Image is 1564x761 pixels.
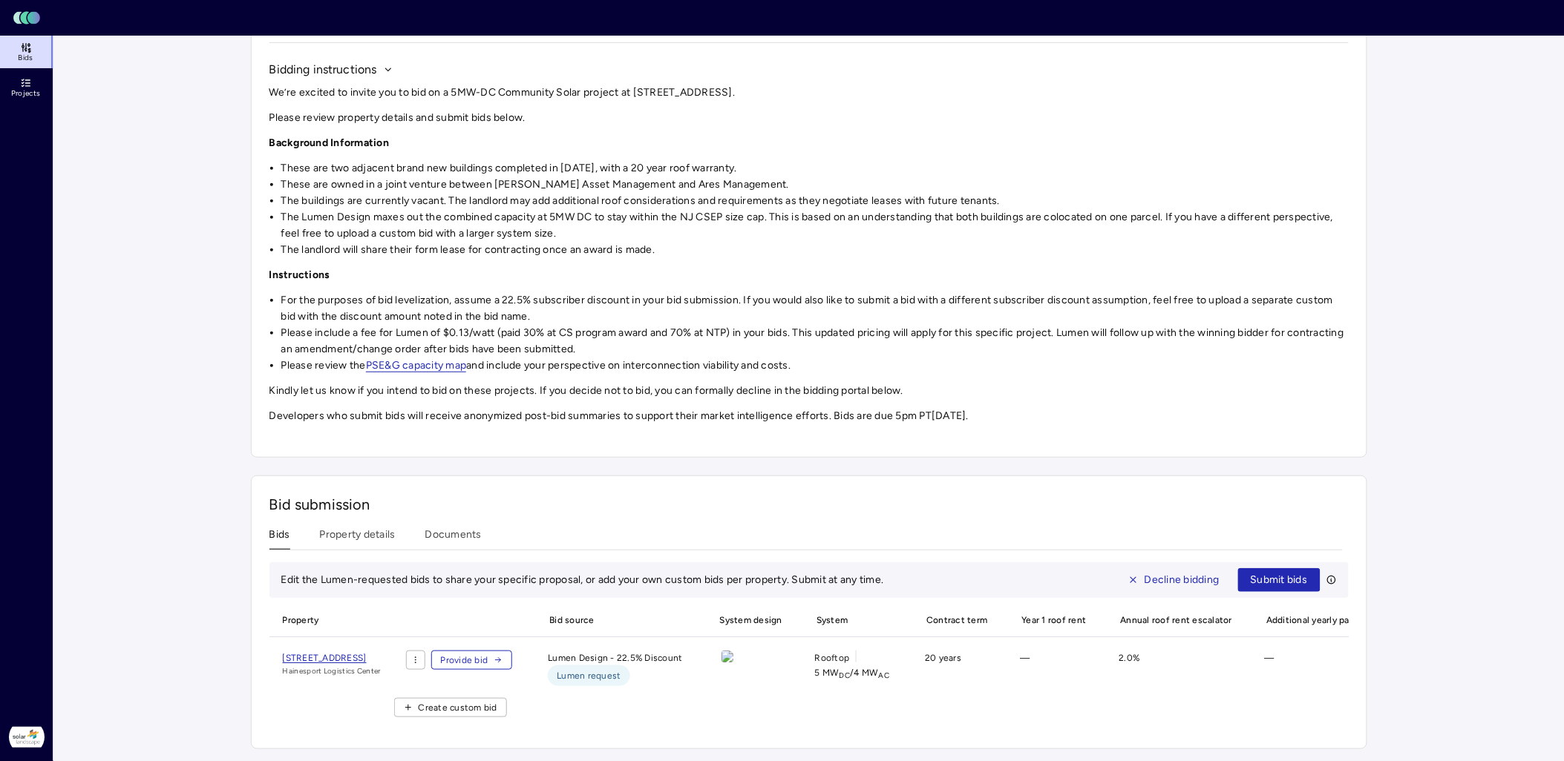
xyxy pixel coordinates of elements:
[419,700,497,715] span: Create custom bid
[281,177,1349,193] li: These are owned in a joint venture between [PERSON_NAME] Asset Management and Ares Management.
[1145,572,1220,588] span: Decline bidding
[1009,604,1096,636] span: Year 1 roof rent
[1238,568,1321,592] button: Submit bids
[283,650,381,665] a: [STREET_ADDRESS]
[425,527,482,550] button: Documents
[269,85,1349,101] p: We’re excited to invite you to bid on a 5MW-DC Community Solar project at [STREET_ADDRESS].
[815,665,889,680] span: 5 MW / 4 MW
[269,61,393,79] button: Bidding instructions
[283,653,367,663] span: [STREET_ADDRESS]
[536,650,694,686] div: Lumen Design - 22.5% Discount
[913,604,996,636] span: Contract term
[879,671,890,680] sub: AC
[269,269,330,281] strong: Instructions
[281,325,1349,358] li: Please include a fee for Lumen of $0.13/watt (paid 30% at CS program award and 70% at NTP) in you...
[281,292,1349,325] li: For the purposes of bid levelization, assume a 22.5% subscriber discount in your bid submission. ...
[281,358,1349,374] li: Please review the and include your perspective on interconnection viability and costs.
[269,604,382,636] span: Property
[815,650,850,665] span: Rooftop
[9,719,45,755] img: Solar Landscape
[1253,650,1390,686] div: —
[320,527,396,550] button: Property details
[18,53,33,62] span: Bids
[281,193,1349,209] li: The buildings are currently vacant. The landlord may add additional roof considerations and requi...
[722,650,733,662] img: view
[1009,650,1096,686] div: —
[11,89,40,98] span: Projects
[394,698,507,717] button: Create custom bid
[441,653,488,668] span: Provide bid
[557,668,621,683] span: Lumen request
[283,665,381,677] span: Hainesport Logistics Center
[1253,604,1390,636] span: Additional yearly payments
[269,495,370,513] span: Bid submission
[269,136,390,149] strong: Background Information
[269,408,1349,424] p: Developers who submit bids will receive anonymized post-bid summaries to support their market int...
[1107,604,1242,636] span: Annual roof rent escalator
[269,527,290,550] button: Bids
[1107,650,1242,686] div: 2.0%
[1116,568,1232,592] button: Decline bidding
[269,61,377,79] span: Bidding instructions
[913,650,996,686] div: 20 years
[707,604,791,636] span: System design
[269,383,1349,399] p: Kindly let us know if you intend to bid on these projects. If you decide not to bid, you can form...
[281,160,1349,177] li: These are two adjacent brand new buildings completed in [DATE], with a 20 year roof warranty.
[269,110,1349,126] p: Please review property details and submit bids below.
[281,209,1349,242] li: The Lumen Design maxes out the combined capacity at 5MW DC to stay within the NJ CSEP size cap. T...
[1251,572,1308,588] span: Submit bids
[281,242,1349,258] li: The landlord will share their form lease for contracting once an award is made.
[803,604,901,636] span: System
[840,671,851,680] sub: DC
[431,650,513,670] button: Provide bid
[281,573,884,586] span: Edit the Lumen-requested bids to share your specific proposal, or add your own custom bids per pr...
[366,359,467,372] a: PSE&G capacity map
[536,604,694,636] span: Bid source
